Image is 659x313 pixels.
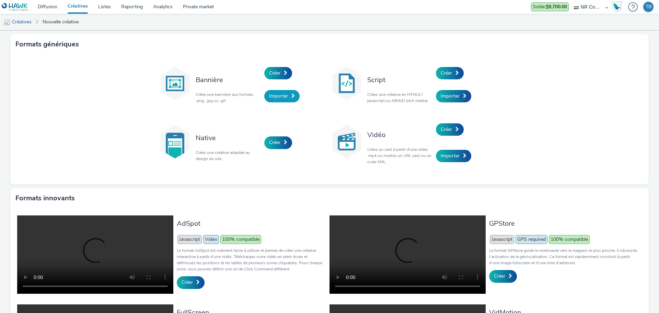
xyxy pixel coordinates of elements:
[39,14,82,30] a: Nouvelle créative
[367,146,432,165] p: Créez un vast à partir d'une video .mp4 ou insérez un URL vast ou un code XML.
[549,235,590,244] span: 100% compatible
[489,270,517,282] a: Créer
[182,279,193,286] span: Créer
[264,90,300,102] a: Importer
[3,19,10,26] img: mobile
[546,3,567,10] strong: $9,700.00
[436,123,464,136] a: Créer
[264,136,292,149] a: Créer
[612,1,625,12] a: Hawk Academy
[177,219,326,228] h3: AdSpot
[177,235,202,244] span: Javascript
[490,235,514,244] span: Javascript
[158,66,192,101] img: banner.svg
[158,124,192,159] img: native.svg
[329,124,364,159] img: video.svg
[441,70,452,76] span: Créer
[196,91,261,104] p: Créez une bannière aux formats .png, .jpg ou .gif.
[264,67,292,79] a: Créer
[533,3,567,10] span: Solde :
[441,93,460,99] span: Importer
[2,3,28,11] img: undefined Logo
[269,93,288,99] span: Importer
[436,67,464,79] a: Créer
[367,75,432,85] h3: Script
[612,1,622,12] img: Hawk Academy
[441,126,452,133] span: Créer
[646,2,651,12] div: TB
[196,149,261,162] p: Créez une créative adaptée au design du site.
[203,235,219,244] span: Video
[531,2,569,11] div: Les dépenses d'aujourd'hui ne sont pas encore prises en compte dans le solde
[516,235,547,244] span: GPS required
[220,235,261,244] span: 100% compatible
[177,247,326,272] p: Le format AdSpot est vraiment facile à utiliser et permet de créer une créative interactive à par...
[436,150,471,162] a: Importer
[196,133,261,143] h3: Native
[489,247,638,266] p: Le format GPStore guide le mobinaute vers le magasin le plus proche, il nécessite l’activation de...
[441,153,460,159] span: Importer
[367,91,432,104] p: Créez une créative en HTML5 / javascript ou MRAID (rich media).
[436,90,471,102] a: Importer
[329,66,364,101] img: code.svg
[269,70,280,76] span: Créer
[15,39,79,49] h3: Formats génériques
[367,130,432,139] h3: Vidéo
[196,75,261,85] h3: Bannière
[269,139,280,146] span: Créer
[15,193,75,203] h3: Formats innovants
[489,219,638,228] h3: GPStore
[177,276,205,289] a: Créer
[494,273,505,279] span: Créer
